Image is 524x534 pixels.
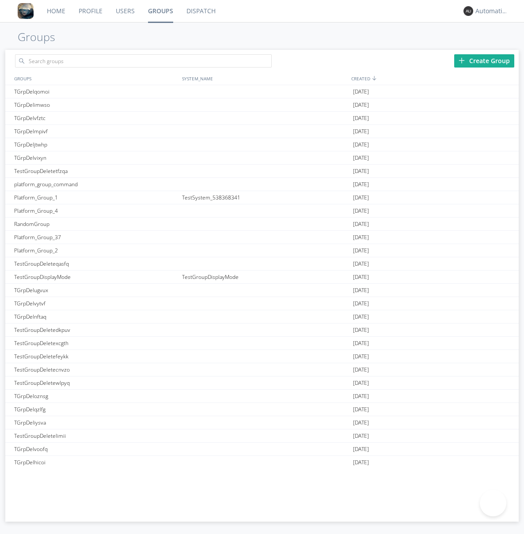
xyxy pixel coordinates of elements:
[5,443,519,456] a: TGrpDelvoofq[DATE]
[353,271,369,284] span: [DATE]
[5,165,519,178] a: TestGroupDeletetfzqa[DATE]
[12,363,180,376] div: TestGroupDeletecnvzo
[463,6,473,16] img: 373638.png
[353,178,369,191] span: [DATE]
[12,376,180,389] div: TestGroupDeletewlpyq
[353,456,369,469] span: [DATE]
[353,297,369,310] span: [DATE]
[353,257,369,271] span: [DATE]
[12,271,180,283] div: TestGroupDisplayMode
[480,490,506,516] iframe: Toggle Customer Support
[5,297,519,310] a: TGrpDelvytvf[DATE]
[5,85,519,98] a: TGrpDelqomoi[DATE]
[5,204,519,218] a: Platform_Group_4[DATE]
[12,390,180,402] div: TGrpDeloznsg
[5,231,519,244] a: Platform_Group_37[DATE]
[12,204,180,217] div: Platform_Group_4
[12,244,180,257] div: Platform_Group_2
[5,310,519,323] a: TGrpDelnftaq[DATE]
[353,350,369,363] span: [DATE]
[5,178,519,191] a: platform_group_command[DATE]
[12,112,180,124] div: TGrpDelvfztc
[12,456,180,469] div: TGrpDelhicoi
[353,310,369,323] span: [DATE]
[349,72,519,85] div: CREATED
[353,125,369,138] span: [DATE]
[12,191,180,204] div: Platform_Group_1
[353,112,369,125] span: [DATE]
[180,191,350,204] div: TestSystem_538368341
[353,443,369,456] span: [DATE]
[353,204,369,218] span: [DATE]
[12,72,178,85] div: GROUPS
[12,98,180,111] div: TGrpDelimwso
[12,429,180,442] div: TestGroupDeletelimii
[353,337,369,350] span: [DATE]
[5,257,519,271] a: TestGroupDeleteqasfq[DATE]
[353,165,369,178] span: [DATE]
[5,429,519,443] a: TestGroupDeletelimii[DATE]
[5,376,519,390] a: TestGroupDeletewlpyq[DATE]
[5,112,519,125] a: TGrpDelvfztc[DATE]
[12,85,180,98] div: TGrpDelqomoi
[12,257,180,270] div: TestGroupDeleteqasfq
[5,244,519,257] a: Platform_Group_2[DATE]
[12,138,180,151] div: TGrpDeljtwhp
[353,151,369,165] span: [DATE]
[12,151,180,164] div: TGrpDelvixyn
[353,98,369,112] span: [DATE]
[5,191,519,204] a: Platform_Group_1TestSystem_538368341[DATE]
[353,231,369,244] span: [DATE]
[5,456,519,469] a: TGrpDelhicoi[DATE]
[353,244,369,257] span: [DATE]
[5,284,519,297] a: TGrpDelugvux[DATE]
[353,218,369,231] span: [DATE]
[12,231,180,244] div: Platform_Group_37
[353,403,369,416] span: [DATE]
[353,416,369,429] span: [DATE]
[5,151,519,165] a: TGrpDelvixyn[DATE]
[5,271,519,284] a: TestGroupDisplayModeTestGroupDisplayMode[DATE]
[353,429,369,443] span: [DATE]
[5,390,519,403] a: TGrpDeloznsg[DATE]
[353,376,369,390] span: [DATE]
[18,31,524,43] h1: Groups
[353,363,369,376] span: [DATE]
[454,54,514,68] div: Create Group
[5,323,519,337] a: TestGroupDeletedkpuv[DATE]
[353,284,369,297] span: [DATE]
[18,3,34,19] img: 8ff700cf5bab4eb8a436322861af2272
[12,443,180,455] div: TGrpDelvoofq
[353,323,369,337] span: [DATE]
[459,57,465,64] img: plus.svg
[5,125,519,138] a: TGrpDelmpivf[DATE]
[5,403,519,416] a: TGrpDelqzlfg[DATE]
[12,403,180,416] div: TGrpDelqzlfg
[180,72,349,85] div: SYSTEM_NAME
[12,178,180,191] div: platform_group_command
[475,7,509,15] div: Automation+0004
[12,337,180,350] div: TestGroupDeletexcgth
[5,218,519,231] a: RandomGroup[DATE]
[353,138,369,151] span: [DATE]
[12,165,180,177] div: TestGroupDeletetfzqa
[12,350,180,363] div: TestGroupDeletefeykk
[5,138,519,151] a: TGrpDeljtwhp[DATE]
[12,125,180,138] div: TGrpDelmpivf
[180,271,350,283] div: TestGroupDisplayMode
[5,98,519,112] a: TGrpDelimwso[DATE]
[5,337,519,350] a: TestGroupDeletexcgth[DATE]
[353,85,369,98] span: [DATE]
[5,350,519,363] a: TestGroupDeletefeykk[DATE]
[353,390,369,403] span: [DATE]
[12,218,180,230] div: RandomGroup
[12,416,180,429] div: TGrpDeliysva
[12,323,180,336] div: TestGroupDeletedkpuv
[12,284,180,297] div: TGrpDelugvux
[12,297,180,310] div: TGrpDelvytvf
[5,416,519,429] a: TGrpDeliysva[DATE]
[5,363,519,376] a: TestGroupDeletecnvzo[DATE]
[12,310,180,323] div: TGrpDelnftaq
[15,54,272,68] input: Search groups
[353,191,369,204] span: [DATE]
